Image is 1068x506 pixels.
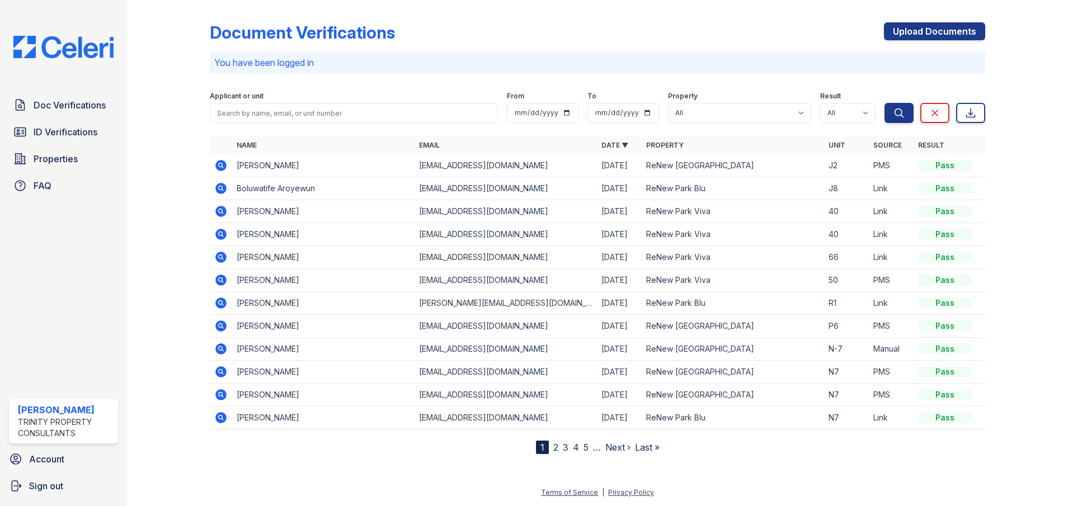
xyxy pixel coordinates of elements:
[415,406,597,429] td: [EMAIL_ADDRESS][DOMAIN_NAME]
[415,384,597,406] td: [EMAIL_ADDRESS][DOMAIN_NAME]
[1021,461,1057,495] iframe: chat widget
[597,338,642,361] td: [DATE]
[536,441,549,454] div: 1
[602,488,604,496] div: |
[884,22,985,40] a: Upload Documents
[642,177,824,200] td: ReNew Park Blu
[642,338,824,361] td: ReNew [GEOGRAPHIC_DATA]
[820,92,841,101] label: Result
[642,384,824,406] td: ReNew [GEOGRAPHIC_DATA]
[918,229,972,240] div: Pass
[642,154,824,177] td: ReNew [GEOGRAPHIC_DATA]
[824,315,869,338] td: P6
[415,223,597,246] td: [EMAIL_ADDRESS][DOMAIN_NAME]
[210,92,264,101] label: Applicant or unit
[869,154,914,177] td: PMS
[415,269,597,292] td: [EMAIL_ADDRESS][DOMAIN_NAME]
[918,183,972,194] div: Pass
[869,177,914,200] td: Link
[824,177,869,200] td: J8
[210,22,395,42] div: Document Verifications
[415,292,597,315] td: [PERSON_NAME][EMAIL_ADDRESS][DOMAIN_NAME]
[573,442,579,453] a: 4
[918,206,972,217] div: Pass
[869,315,914,338] td: PMS
[608,488,654,496] a: Privacy Policy
[34,98,106,112] span: Doc Verifications
[869,223,914,246] td: Link
[869,200,914,223] td: Link
[869,406,914,429] td: Link
[210,103,498,123] input: Search by name, email, or unit number
[18,403,114,417] div: [PERSON_NAME]
[29,479,63,493] span: Sign out
[829,141,845,149] a: Unit
[237,141,257,149] a: Name
[415,315,597,338] td: [EMAIL_ADDRESS][DOMAIN_NAME]
[415,361,597,384] td: [EMAIL_ADDRESS][DOMAIN_NAME]
[873,141,902,149] a: Source
[824,338,869,361] td: N-7
[34,152,78,165] span: Properties
[415,200,597,223] td: [EMAIL_ADDRESS][DOMAIN_NAME]
[415,338,597,361] td: [EMAIL_ADDRESS][DOMAIN_NAME]
[587,92,596,101] label: To
[597,361,642,384] td: [DATE]
[918,275,972,286] div: Pass
[419,141,440,149] a: Email
[214,56,981,69] p: You have been logged in
[824,384,869,406] td: N7
[824,246,869,269] td: 66
[824,361,869,384] td: N7
[232,361,415,384] td: [PERSON_NAME]
[232,223,415,246] td: [PERSON_NAME]
[918,160,972,171] div: Pass
[597,223,642,246] td: [DATE]
[635,442,660,453] a: Last »
[605,442,631,453] a: Next ›
[232,406,415,429] td: [PERSON_NAME]
[29,452,64,466] span: Account
[918,320,972,332] div: Pass
[869,269,914,292] td: PMS
[597,269,642,292] td: [DATE]
[642,246,824,269] td: ReNew Park Viva
[553,442,558,453] a: 2
[4,475,123,497] button: Sign out
[232,338,415,361] td: [PERSON_NAME]
[869,384,914,406] td: PMS
[232,154,415,177] td: [PERSON_NAME]
[9,94,118,116] a: Doc Verifications
[597,246,642,269] td: [DATE]
[232,315,415,338] td: [PERSON_NAME]
[918,366,972,377] div: Pass
[918,343,972,354] div: Pass
[4,448,123,470] a: Account
[642,315,824,338] td: ReNew [GEOGRAPHIC_DATA]
[232,292,415,315] td: [PERSON_NAME]
[597,315,642,338] td: [DATE]
[18,417,114,439] div: Trinity Property Consultants
[824,292,869,315] td: R1
[918,141,944,149] a: Result
[563,442,568,453] a: 3
[541,488,598,496] a: Terms of Service
[918,297,972,309] div: Pass
[597,154,642,177] td: [DATE]
[824,269,869,292] td: 50
[642,223,824,246] td: ReNew Park Viva
[9,121,118,143] a: ID Verifications
[824,154,869,177] td: J2
[34,179,51,192] span: FAQ
[918,389,972,400] div: Pass
[824,406,869,429] td: N7
[642,292,824,315] td: ReNew Park Blu
[869,361,914,384] td: PMS
[9,148,118,170] a: Properties
[601,141,628,149] a: Date ▼
[34,125,97,139] span: ID Verifications
[869,338,914,361] td: Manual
[232,200,415,223] td: [PERSON_NAME]
[232,177,415,200] td: Boluwatife Aroyewun
[824,223,869,246] td: 40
